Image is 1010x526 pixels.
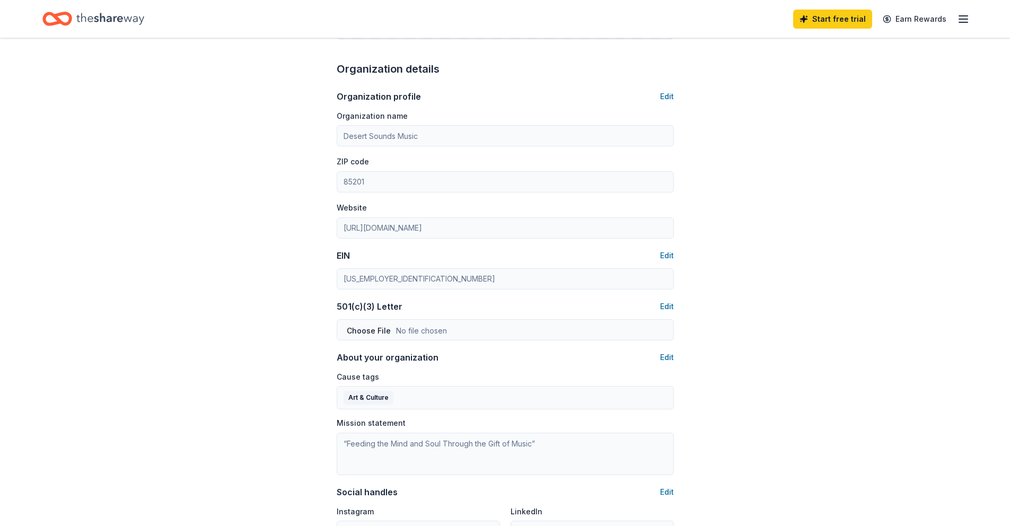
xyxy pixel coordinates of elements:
div: Social handles [337,486,398,498]
textarea: “Feeding the Mind and Soul Through the Gift of Music” [337,433,674,475]
input: 12345 (U.S. only) [337,171,674,192]
button: Edit [660,351,674,364]
button: Edit [660,300,674,313]
a: Home [42,6,144,31]
button: Edit [660,486,674,498]
label: Website [337,203,367,213]
div: Organization details [337,60,674,77]
button: Edit [660,249,674,262]
label: Organization name [337,111,408,121]
div: Art & Culture [344,391,393,405]
a: Start free trial [793,10,872,29]
a: Earn Rewards [876,10,953,29]
label: Cause tags [337,372,379,382]
button: Art & Culture [337,386,674,409]
label: LinkedIn [511,506,542,517]
label: Instagram [337,506,374,517]
button: Edit [660,90,674,103]
div: About your organization [337,351,438,364]
label: Mission statement [337,418,406,428]
input: 12-3456789 [337,268,674,290]
div: EIN [337,249,350,262]
div: Organization profile [337,90,421,103]
div: 501(c)(3) Letter [337,300,402,313]
label: ZIP code [337,156,369,167]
